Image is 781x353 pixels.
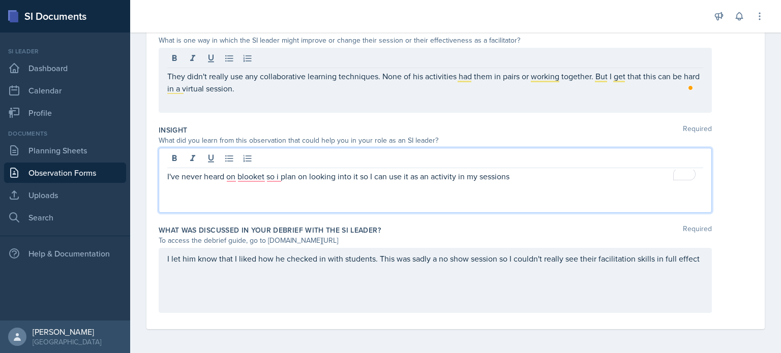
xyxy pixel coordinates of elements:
[4,140,126,161] a: Planning Sheets
[4,80,126,101] a: Calendar
[159,135,712,146] div: What did you learn from this observation that could help you in your role as an SI leader?
[4,103,126,123] a: Profile
[167,70,703,94] div: To enrich screen reader interactions, please activate Accessibility in Grammarly extension settings
[4,207,126,228] a: Search
[4,47,126,56] div: Si leader
[159,225,381,235] label: What was discussed in your debrief with the SI Leader?
[4,163,126,183] a: Observation Forms
[4,58,126,78] a: Dashboard
[159,125,187,135] label: Insight
[4,129,126,138] div: Documents
[159,35,712,46] div: What is one way in which the SI leader might improve or change their session or their effectivene...
[167,170,703,182] p: I've never heard on blooket so i plan on looking into it so I can use it as an activity in my ses...
[683,125,712,135] span: Required
[167,170,703,182] div: To enrich screen reader interactions, please activate Accessibility in Grammarly extension settings
[167,70,703,94] p: They didn't really use any collaborative learning techniques. None of his activities had them in ...
[167,252,703,265] p: I let him know that I liked how he checked in with students. This was sadly a no show session so ...
[33,327,101,337] div: [PERSON_NAME]
[4,185,126,205] a: Uploads
[159,235,712,246] div: To access the debrief guide, go to [DOMAIN_NAME][URL]
[4,243,126,264] div: Help & Documentation
[33,337,101,347] div: [GEOGRAPHIC_DATA]
[683,225,712,235] span: Required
